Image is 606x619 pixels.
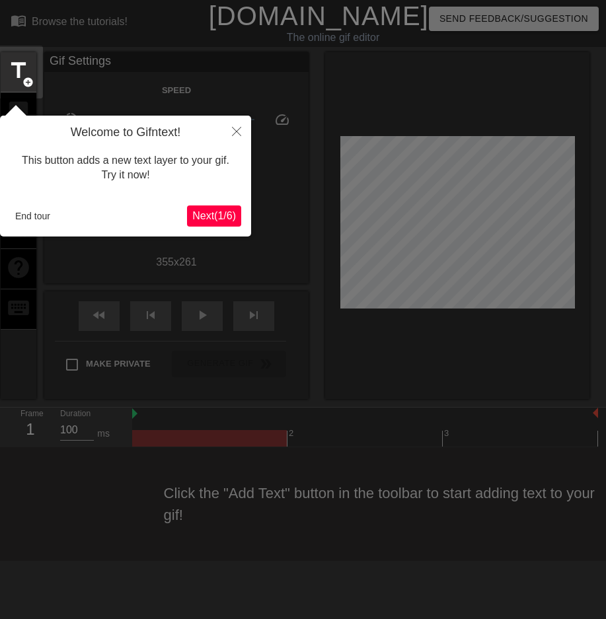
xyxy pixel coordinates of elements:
[10,140,241,196] div: This button adds a new text layer to your gif. Try it now!
[222,116,251,146] button: Close
[10,126,241,140] h4: Welcome to Gifntext!
[192,210,236,221] span: Next ( 1 / 6 )
[10,206,56,226] button: End tour
[187,205,241,227] button: Next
